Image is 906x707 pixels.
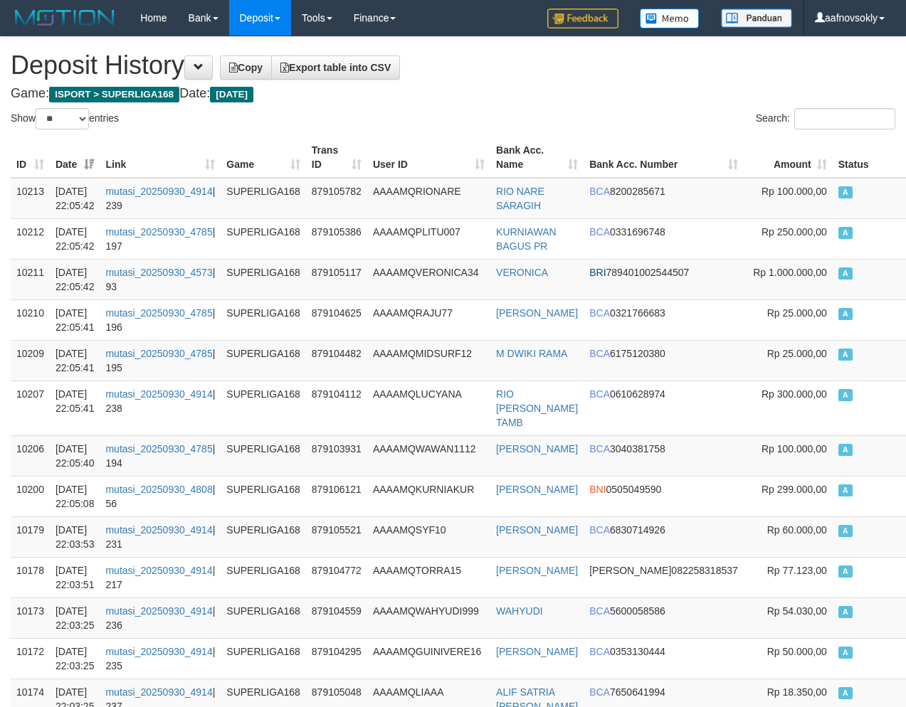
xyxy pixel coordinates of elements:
[838,565,853,578] span: Approved
[11,108,119,129] label: Show entries
[838,606,853,618] span: Approved
[838,647,853,659] span: Approved
[838,389,853,401] span: Approved
[105,646,212,657] a: mutasi_20250930_4914
[838,267,853,280] span: Approved
[306,476,367,516] td: 879106121
[306,259,367,299] td: 879105117
[50,340,100,381] td: [DATE] 22:05:41
[584,381,744,435] td: 0610628974
[584,638,744,679] td: 0353130444
[762,186,827,197] span: Rp 100.000,00
[221,476,306,516] td: SUPERLIGA168
[838,186,853,198] span: Approved
[50,435,100,476] td: [DATE] 22:05:40
[11,178,50,219] td: 10213
[221,597,306,638] td: SUPERLIGA168
[767,605,827,617] span: Rp 54.030,00
[762,388,827,400] span: Rp 300.000,00
[584,476,744,516] td: 0505049590
[221,137,306,178] th: Game: activate to sort column ascending
[100,516,221,557] td: | 231
[767,646,827,657] span: Rp 50.000,00
[105,186,212,197] a: mutasi_20250930_4914
[100,299,221,340] td: | 196
[306,137,367,178] th: Trans ID: activate to sort column ascending
[584,137,744,178] th: Bank Acc. Number: activate to sort column ascending
[589,186,610,197] span: BCA
[11,435,50,476] td: 10206
[496,524,578,536] a: [PERSON_NAME]
[50,218,100,259] td: [DATE] 22:05:42
[496,348,567,359] a: M DWIKI RAMA
[11,259,50,299] td: 10211
[221,340,306,381] td: SUPERLIGA168
[767,565,827,576] span: Rp 77.123,00
[11,557,50,597] td: 10178
[210,87,253,102] span: [DATE]
[50,381,100,435] td: [DATE] 22:05:41
[838,525,853,537] span: Approved
[367,435,490,476] td: AAAAMQWAWAN1112
[100,638,221,679] td: | 235
[105,307,212,319] a: mutasi_20250930_4785
[584,516,744,557] td: 6830714926
[762,484,827,495] span: Rp 299.000,00
[496,646,578,657] a: [PERSON_NAME]
[105,484,212,495] a: mutasi_20250930_4808
[105,226,212,238] a: mutasi_20250930_4785
[584,597,744,638] td: 5600058586
[589,348,610,359] span: BCA
[105,267,212,278] a: mutasi_20250930_4573
[49,87,179,102] span: ISPORT > SUPERLIGA168
[589,524,610,536] span: BCA
[221,638,306,679] td: SUPERLIGA168
[306,218,367,259] td: 879105386
[794,108,895,129] input: Search:
[221,516,306,557] td: SUPERLIGA168
[50,597,100,638] td: [DATE] 22:03:25
[105,605,212,617] a: mutasi_20250930_4914
[100,476,221,516] td: | 56
[11,340,50,381] td: 10209
[721,9,792,28] img: panduan.png
[221,381,306,435] td: SUPERLIGA168
[496,226,557,252] a: KURNIAWAN BAGUS PR
[50,259,100,299] td: [DATE] 22:05:42
[11,218,50,259] td: 10212
[640,9,700,28] img: Button%20Memo.svg
[584,218,744,259] td: 0331696748
[105,443,212,455] a: mutasi_20250930_4785
[756,108,895,129] label: Search:
[589,484,606,495] span: BNI
[100,597,221,638] td: | 236
[11,87,895,101] h4: Game: Date:
[36,108,89,129] select: Showentries
[11,51,895,80] h1: Deposit History
[367,638,490,679] td: AAAAMQGUINIVERE16
[838,308,853,320] span: Approved
[584,557,744,597] td: 082258318537
[496,484,578,495] a: [PERSON_NAME]
[50,638,100,679] td: [DATE] 22:03:25
[50,137,100,178] th: Date: activate to sort column ascending
[584,435,744,476] td: 3040381758
[838,444,853,456] span: Approved
[100,557,221,597] td: | 217
[762,226,827,238] span: Rp 250.000,00
[767,686,827,698] span: Rp 18.350,00
[767,307,827,319] span: Rp 25.000,00
[221,557,306,597] td: SUPERLIGA168
[367,340,490,381] td: AAAAMQMIDSURF12
[589,443,610,455] span: BCA
[221,435,306,476] td: SUPERLIGA168
[589,226,610,238] span: BCA
[11,476,50,516] td: 10200
[280,62,391,73] span: Export table into CSV
[584,340,744,381] td: 6175120380
[367,259,490,299] td: AAAAMQVERONICA34
[838,227,853,239] span: Approved
[496,267,548,278] a: VERONICA
[11,7,119,28] img: MOTION_logo.png
[367,597,490,638] td: AAAAMQWAHYUDI999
